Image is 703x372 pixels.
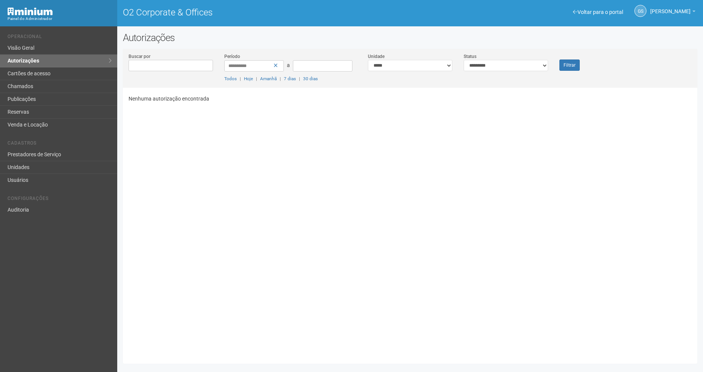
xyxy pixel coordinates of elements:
a: GS [634,5,646,17]
li: Cadastros [8,140,112,148]
li: Configurações [8,196,112,204]
label: Buscar por [129,53,150,60]
a: Todos [224,76,237,81]
p: Nenhuma autorização encontrada [129,95,692,102]
label: Status [464,53,476,60]
div: Painel do Administrador [8,15,112,22]
span: | [256,76,257,81]
span: | [280,76,281,81]
label: Unidade [368,53,384,60]
label: Período [224,53,240,60]
img: Minium [8,8,53,15]
button: Filtrar [559,59,580,71]
h2: Autorizações [123,32,697,43]
a: 7 dias [284,76,296,81]
span: a [287,62,290,68]
h1: O2 Corporate & Offices [123,8,404,17]
span: | [299,76,300,81]
a: 30 dias [303,76,318,81]
li: Operacional [8,34,112,42]
a: [PERSON_NAME] [650,9,695,15]
a: Hoje [244,76,253,81]
a: Voltar para o portal [573,9,623,15]
span: | [240,76,241,81]
span: Gabriela Souza [650,1,691,14]
a: Amanhã [260,76,277,81]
